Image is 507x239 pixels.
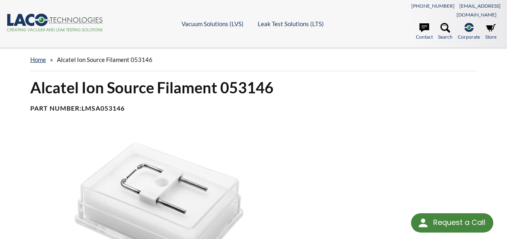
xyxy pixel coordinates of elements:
img: round button [417,216,430,229]
a: home [30,56,46,63]
h4: Part Number: [30,104,477,113]
a: Search [438,23,453,41]
div: » [30,48,477,71]
a: [PHONE_NUMBER] [411,3,455,9]
a: Leak Test Solutions (LTS) [258,20,324,27]
div: Request a Call [433,213,485,232]
a: Contact [416,23,433,41]
b: LMSA053146 [81,104,125,112]
span: Corporate [458,33,480,41]
a: Store [485,23,497,41]
a: [EMAIL_ADDRESS][DOMAIN_NAME] [457,3,501,18]
div: Request a Call [411,213,493,233]
span: Alcatel Ion Source Filament 053146 [57,56,152,63]
a: Vacuum Solutions (LVS) [182,20,244,27]
h1: Alcatel Ion Source Filament 053146 [30,78,477,97]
